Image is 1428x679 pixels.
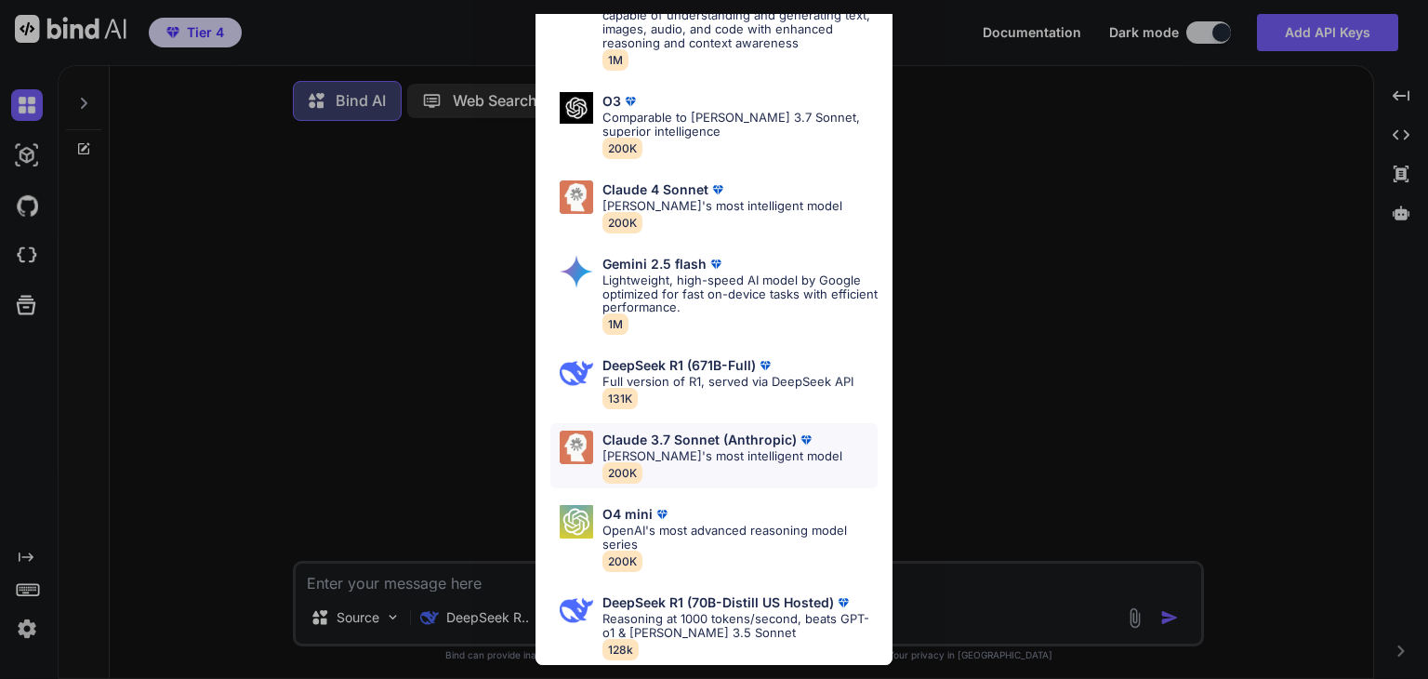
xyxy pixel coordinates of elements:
[708,180,727,199] img: premium
[653,505,671,524] img: premium
[602,462,642,484] span: 200K
[602,551,642,572] span: 200K
[602,433,797,447] p: Claude 3.7 Sonnet (Anthropic)
[602,138,642,159] span: 200K
[602,375,853,389] p: Full version of R1, served via DeepSeek API
[602,257,707,272] p: Gemini 2.5 flash
[602,212,642,233] span: 200K
[602,273,878,315] p: Lightweight, high-speed AI model by Google optimized for fast on-device tasks with efficient perf...
[602,358,756,373] p: DeepSeek R1 (671B-Full)
[602,595,834,610] p: DeepSeek R1 (70B-Distill US Hosted)
[602,507,653,522] p: O4 mini
[560,505,593,539] img: Pick Models
[560,255,593,288] img: Pick Models
[602,111,878,139] p: Comparable to [PERSON_NAME] 3.7 Sonnet, superior intelligence
[602,612,878,640] p: Reasoning at 1000 tokens/second, beats GPT-o1 & [PERSON_NAME] 3.5 Sonnet
[621,92,640,111] img: premium
[560,431,593,464] img: Pick Models
[707,255,725,273] img: premium
[797,431,815,449] img: premium
[560,593,593,627] img: Pick Models
[602,182,708,197] p: Claude 4 Sonnet
[560,180,593,214] img: Pick Models
[560,356,593,390] img: Pick Models
[602,199,842,213] p: [PERSON_NAME]'s most intelligent model
[602,449,842,463] p: [PERSON_NAME]'s most intelligent model
[602,524,878,552] p: OpenAI's most advanced reasoning model series
[602,639,639,660] span: 128k
[560,92,593,125] img: Pick Models
[602,49,628,71] span: 1M
[834,593,853,612] img: premium
[602,94,621,109] p: O3
[602,388,638,409] span: 131K
[602,313,628,335] span: 1M
[756,356,774,375] img: premium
